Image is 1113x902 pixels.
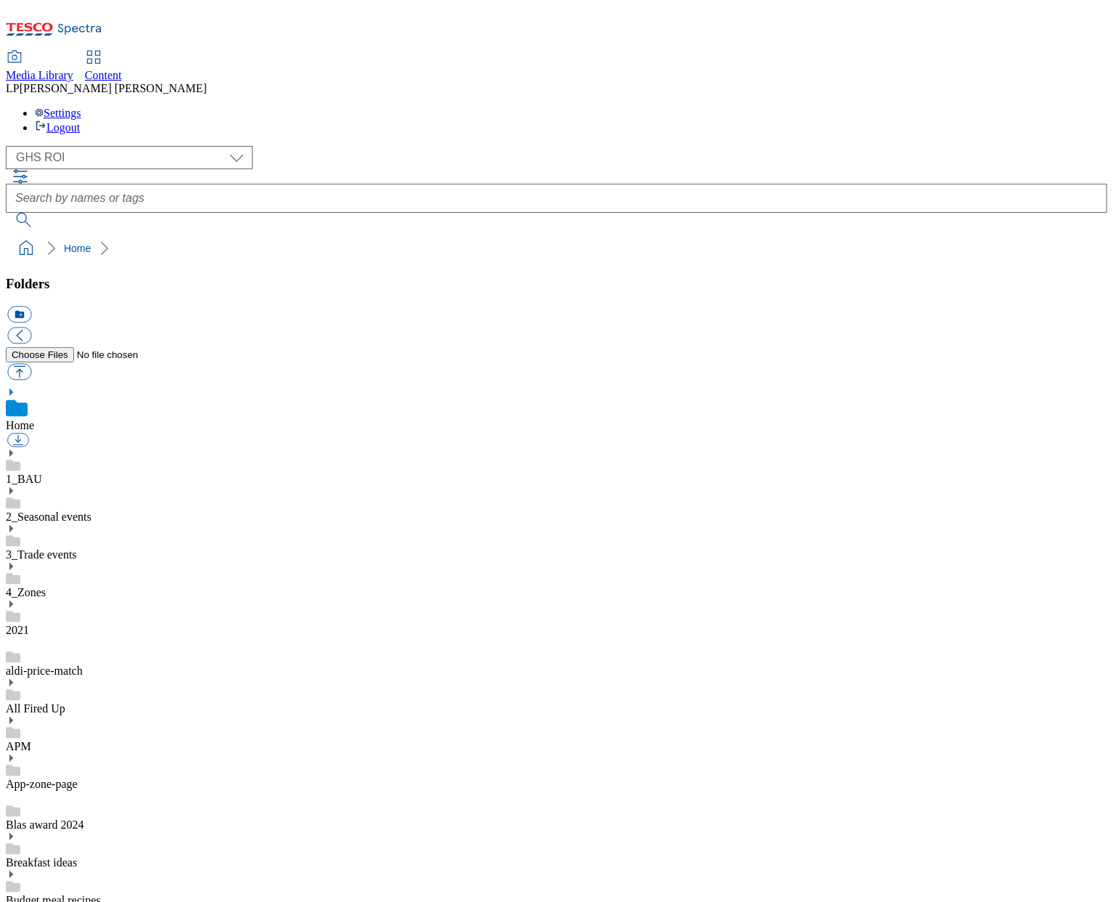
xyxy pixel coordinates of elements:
a: All Fired Up [6,702,65,715]
a: 3_Trade events [6,548,77,561]
a: 4_Zones [6,586,46,598]
a: 1_BAU [6,473,42,485]
h3: Folders [6,276,1107,292]
a: Content [85,52,122,82]
a: Blas award 2024 [6,818,84,831]
a: App-zone-page [6,778,78,790]
span: [PERSON_NAME] [PERSON_NAME] [20,82,207,94]
a: home [15,237,38,260]
a: APM [6,740,31,752]
a: Home [6,419,34,431]
a: 2_Seasonal events [6,511,91,523]
span: LP [6,82,20,94]
a: Breakfast ideas [6,856,77,869]
a: Logout [35,121,80,134]
a: aldi-price-match [6,665,83,677]
a: Home [64,243,91,254]
input: Search by names or tags [6,184,1107,213]
span: Content [85,69,122,81]
a: 2021 [6,624,29,636]
nav: breadcrumb [6,235,1107,262]
span: Media Library [6,69,73,81]
a: Settings [35,107,81,119]
a: Media Library [6,52,73,82]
